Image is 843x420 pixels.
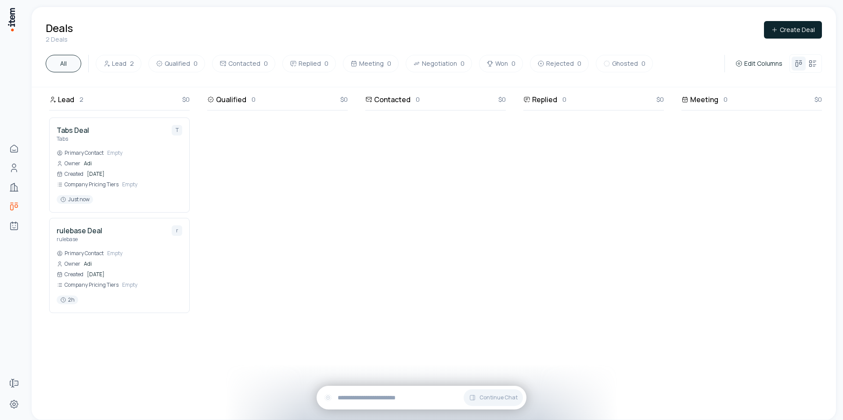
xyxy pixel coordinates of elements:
[479,55,523,72] button: Won0
[5,217,23,235] a: Agents
[57,171,83,178] div: Created
[324,59,328,68] span: 0
[690,94,718,105] h3: Meeting
[57,236,102,243] p: rulebase
[96,55,141,72] button: Lead2
[656,95,664,104] span: $0
[387,59,391,68] span: 0
[87,171,182,178] span: [DATE]
[57,125,89,135] h4: Tabs Deal
[57,295,78,306] button: 2h
[498,95,506,104] span: $0
[130,59,134,68] span: 2
[57,271,83,278] div: Created
[5,395,23,413] a: Settings
[148,55,205,72] button: Qualified0
[282,55,336,72] button: Replied0
[57,149,104,157] div: Primary Contact
[57,225,182,306] a: rulebase DealrulebaserPrimary ContactEmptyOwnerAdiCreated[DATE]Company Pricing TiersEmpty2h
[46,35,73,44] p: 2 Deals
[57,260,80,267] div: Owner
[532,94,557,105] h3: Replied
[172,225,182,236] div: r
[57,125,182,205] a: Tabs DealTabsTPrimary ContactEmptyOwnerAdiCreated[DATE]Company Pricing TiersEmptyJust now
[57,250,104,257] div: Primary Contact
[49,117,190,213] div: Tabs DealTabsTPrimary ContactEmptyOwnerAdiCreated[DATE]Company Pricing TiersEmptyJust now
[596,55,653,72] button: Ghosted0
[264,59,268,68] span: 0
[764,21,822,39] button: Create Deal
[577,59,581,68] span: 0
[317,386,526,409] div: Continue Chat
[122,181,182,188] span: Empty
[57,195,93,204] span: Just now
[641,59,645,68] span: 0
[5,374,23,392] a: Forms
[79,95,83,104] p: 2
[461,59,465,68] span: 0
[57,160,80,167] div: Owner
[212,55,275,72] button: Contacted0
[479,394,518,401] span: Continue Chat
[84,260,182,267] span: Adi
[252,95,256,104] p: 0
[512,59,515,68] span: 0
[46,55,81,72] button: All
[724,95,728,104] p: 0
[5,159,23,177] a: People
[530,55,589,72] button: Rejected0
[464,389,523,406] button: Continue Chat
[5,178,23,196] a: Companies
[416,95,420,104] p: 0
[814,95,822,104] span: $0
[107,149,182,157] span: Empty
[216,94,246,105] h3: Qualified
[182,95,190,104] span: $0
[57,225,102,236] h4: rulebase Deal
[374,94,411,105] h3: Contacted
[87,271,182,278] span: [DATE]
[57,135,89,142] p: Tabs
[340,95,348,104] span: $0
[49,218,190,313] div: rulebase DealrulebaserPrimary ContactEmptyOwnerAdiCreated[DATE]Company Pricing TiersEmpty2h
[744,59,782,68] span: Edit Columns
[562,95,566,104] p: 0
[57,195,93,205] button: Just now
[732,57,786,70] button: Edit Columns
[122,281,182,288] span: Empty
[84,160,182,167] span: Adi
[343,55,399,72] button: Meeting0
[194,59,198,68] span: 0
[107,250,182,257] span: Empty
[46,21,73,35] h1: Deals
[57,181,119,188] div: Company Pricing Tiers
[58,94,74,105] h3: Lead
[7,7,16,32] img: Item Brain Logo
[5,198,23,215] a: Deals
[406,55,472,72] button: Negotiation0
[57,281,119,288] div: Company Pricing Tiers
[5,140,23,157] a: Home
[172,125,182,135] div: T
[57,295,78,304] span: 2h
